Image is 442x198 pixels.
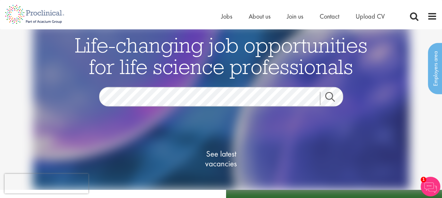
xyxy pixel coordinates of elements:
span: See latest vacancies [188,149,254,168]
a: Jobs [221,12,232,21]
iframe: reCAPTCHA [5,174,88,193]
span: Life-changing job opportunities for life science professionals [75,32,367,79]
a: Contact [320,12,339,21]
img: Chatbot [421,177,440,196]
a: Upload CV [356,12,385,21]
img: candidate home [33,24,410,190]
a: Join us [287,12,303,21]
a: Job search submit button [320,92,348,105]
a: See latestvacancies [188,123,254,194]
a: About us [249,12,271,21]
span: 1 [421,177,426,182]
